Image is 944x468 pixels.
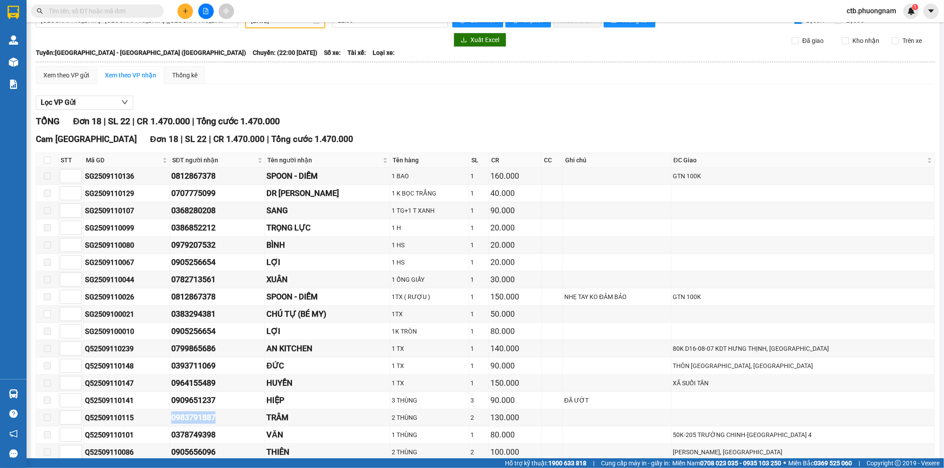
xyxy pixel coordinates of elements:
td: SG2509100021 [84,306,170,323]
div: 40.000 [490,187,540,199]
td: 0979207532 [170,237,265,254]
div: 1 BAO [392,171,468,181]
div: 20.000 [490,222,540,234]
span: SL 22 [108,116,130,127]
div: Xem theo VP nhận [105,70,156,80]
sup: 1 [912,4,918,10]
td: DR NGUYỄN [265,185,390,202]
div: THIÊN [266,446,389,458]
div: 1 TX [392,344,468,353]
div: 3 THÙNG [392,395,468,405]
div: 0905256654 [171,325,263,338]
div: 1 [470,309,487,319]
td: 0782713561 [170,271,265,288]
td: SPOON - DIỄM [265,168,390,185]
div: 80.000 [490,325,540,338]
td: 0905256654 [170,323,265,340]
div: 0979207532 [171,239,263,251]
td: 0799865686 [170,340,265,357]
th: STT [58,153,84,168]
span: | [593,458,594,468]
div: BÌNH [266,239,389,251]
button: downloadXuất Excel [454,33,506,47]
div: 0782713561 [171,273,263,286]
div: 100.000 [490,446,540,458]
span: TỔNG [36,116,60,127]
div: SG2509110080 [85,240,168,251]
span: Tài xế: [347,48,366,58]
td: 0964155489 [170,375,265,392]
img: warehouse-icon [9,58,18,67]
div: 90.000 [490,394,540,407]
span: down [121,99,128,106]
div: Xem theo VP gửi [43,70,89,80]
div: 160.000 [490,170,540,182]
span: notification [9,430,18,438]
td: SG2509110099 [84,219,170,237]
div: 0383294381 [171,308,263,320]
div: SG2509110099 [85,222,168,234]
strong: 0708 023 035 - 0935 103 250 [700,460,781,467]
td: 0378749398 [170,426,265,444]
div: Q52509110115 [85,412,168,423]
span: | [192,116,194,127]
div: SG2509100010 [85,326,168,337]
td: XUÂN [265,271,390,288]
div: Q52509110239 [85,343,168,354]
div: Q52509110141 [85,395,168,406]
div: THÔN [GEOGRAPHIC_DATA], [GEOGRAPHIC_DATA] [673,361,933,371]
div: GTN 100K [673,292,933,302]
div: 1 [470,292,487,302]
td: LỢI [265,254,390,271]
div: 1 K BỌC TRẮNG [392,188,468,198]
td: 0905256654 [170,254,265,271]
div: 1 HS [392,240,468,250]
div: 3 [470,395,487,405]
span: Miền Bắc [788,458,852,468]
td: SPOON - DIỄM [265,288,390,306]
td: SG2509100010 [84,323,170,340]
div: SG2509110044 [85,274,168,285]
div: CHÚ TỰ (BÉ MY) [266,308,389,320]
div: 150.000 [490,291,540,303]
button: caret-down [923,4,939,19]
span: download [461,37,467,44]
span: Tổng cước 1.470.000 [271,134,353,144]
span: Loại xe: [373,48,395,58]
td: SG2509110044 [84,271,170,288]
td: 0909651237 [170,392,265,409]
span: search [37,8,43,14]
td: Q52509110101 [84,426,170,444]
div: SPOON - DIỄM [266,170,389,182]
div: 0393711069 [171,360,263,372]
span: Trên xe [899,36,925,46]
td: HUYỀN [265,375,390,392]
span: caret-down [927,7,935,15]
td: TRÂM [265,409,390,426]
th: Ghi chú [563,153,671,168]
div: 1 TX [392,378,468,388]
span: Hỗ trợ kỹ thuật: [505,458,586,468]
span: | [104,116,106,127]
div: 0378749398 [171,429,263,441]
div: Q52509110086 [85,447,168,458]
div: 1 TX [392,361,468,371]
div: VĂN [266,429,389,441]
div: 80.000 [490,429,540,441]
span: Đơn 18 [73,116,101,127]
div: SG2509110136 [85,171,168,182]
span: CR 1.470.000 [137,116,190,127]
td: Q52509110148 [84,357,170,375]
div: 80K D16-08-07 KDT HƯNG THỊNH, [GEOGRAPHIC_DATA] [673,344,933,353]
div: 90.000 [490,204,540,217]
div: 1 ỐNG GIẤY [392,275,468,284]
span: | [132,116,135,127]
div: 1 [470,206,487,215]
td: 0393711069 [170,357,265,375]
div: 50K-205 TRƯỜNG CHINH-[GEOGRAPHIC_DATA] 4 [673,430,933,440]
div: 1K TRÒN [392,326,468,336]
span: ctb.phuongnam [840,5,903,16]
td: 0707775099 [170,185,265,202]
div: 1 [470,275,487,284]
img: logo-vxr [8,6,19,19]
